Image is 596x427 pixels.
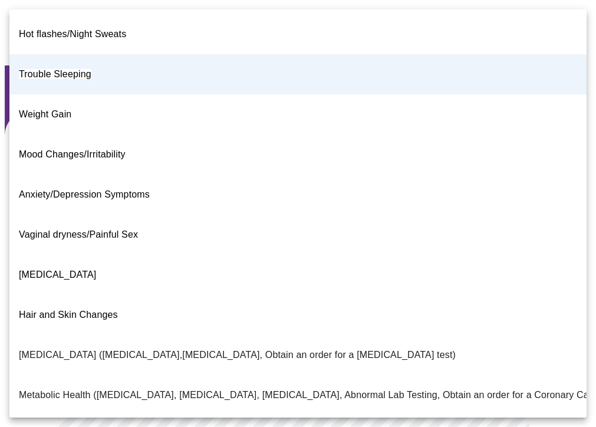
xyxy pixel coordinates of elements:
span: Hot flashes/Night Sweats [19,29,126,39]
span: Hair and Skin Changes [19,310,118,320]
span: [MEDICAL_DATA] [19,270,96,280]
span: Weight Gain [19,109,71,119]
span: Trouble Sleeping [19,69,91,79]
span: Vaginal dryness/Painful Sex [19,229,138,239]
p: [MEDICAL_DATA] ([MEDICAL_DATA],[MEDICAL_DATA], Obtain an order for a [MEDICAL_DATA] test) [19,348,456,362]
span: Anxiety/Depression Symptoms [19,189,150,199]
span: Mood Changes/Irritability [19,149,126,159]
